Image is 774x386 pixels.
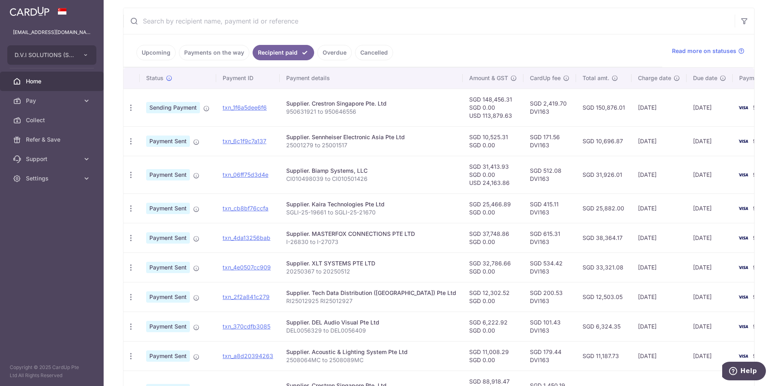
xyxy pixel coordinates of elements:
[753,323,768,330] span: 9406
[26,136,79,144] span: Refer & Save
[26,174,79,182] span: Settings
[463,126,523,156] td: SGD 10,525.31 SGD 0.00
[576,312,632,341] td: SGD 6,324.35
[286,141,456,149] p: 25001279 to 25001517
[672,47,744,55] a: Read more on statuses
[735,263,751,272] img: Bank Card
[523,193,576,223] td: SGD 415.11 DVI163
[638,74,671,82] span: Charge date
[286,208,456,216] p: SGLI-25-19661 to SGLI-25-21670
[7,45,96,65] button: D.V.I SOLUTIONS (S) PTE. LTD.
[26,97,79,105] span: Pay
[223,205,268,212] a: txn_cb8bf76ccfa
[672,47,736,55] span: Read more on statuses
[286,230,456,238] div: Supplier. MASTERFOX CONNECTIONS PTE LTD
[26,155,79,163] span: Support
[753,352,768,359] span: 9406
[735,322,751,331] img: Bank Card
[632,223,687,252] td: [DATE]
[26,77,79,85] span: Home
[687,156,733,193] td: [DATE]
[632,341,687,371] td: [DATE]
[576,156,632,193] td: SGD 31,926.01
[753,293,768,300] span: 9406
[753,264,768,271] span: 9406
[576,126,632,156] td: SGD 10,696.87
[463,282,523,312] td: SGD 12,302.52 SGD 0.00
[632,156,687,193] td: [DATE]
[286,267,456,276] p: 20250367 to 20250512
[735,204,751,213] img: Bank Card
[146,74,164,82] span: Status
[223,293,270,300] a: txn_2f2a841c279
[317,45,352,60] a: Overdue
[523,312,576,341] td: SGD 101.43 DVI163
[286,318,456,327] div: Supplier. DEL Audio Visual Pte Ltd
[523,282,576,312] td: SGD 200.53 DVI163
[286,200,456,208] div: Supplier. Kaira Technologies Pte Ltd
[223,352,273,359] a: txn_a8d20394263
[687,126,733,156] td: [DATE]
[223,323,270,330] a: txn_370cdfb3085
[463,156,523,193] td: SGD 31,413.93 SGD 0.00 USD 24,163.86
[216,68,280,89] th: Payment ID
[286,327,456,335] p: DEL0056329 to DEL0056409
[146,321,190,332] span: Payment Sent
[632,312,687,341] td: [DATE]
[463,312,523,341] td: SGD 6,222.92 SGD 0.00
[576,341,632,371] td: SGD 11,187.73
[687,312,733,341] td: [DATE]
[146,203,190,214] span: Payment Sent
[693,74,717,82] span: Due date
[286,356,456,364] p: 2508064MC to 2508089MC
[687,341,733,371] td: [DATE]
[136,45,176,60] a: Upcoming
[632,126,687,156] td: [DATE]
[286,259,456,267] div: Supplier. XLT SYSTEMS PTE LTD
[583,74,609,82] span: Total amt.
[123,8,735,34] input: Search by recipient name, payment id or reference
[753,104,766,111] span: 5183
[286,289,456,297] div: Supplier. Tech Data Distribution ([GEOGRAPHIC_DATA]) Pte Ltd
[286,108,456,116] p: 950631921 to 950646556
[253,45,314,60] a: Recipient paid
[286,175,456,183] p: CI010498039 to CI010501426
[463,252,523,282] td: SGD 32,786.66 SGD 0.00
[735,351,751,361] img: Bank Card
[687,223,733,252] td: [DATE]
[146,291,190,303] span: Payment Sent
[687,282,733,312] td: [DATE]
[463,89,523,126] td: SGD 148,456.31 SGD 0.00 USD 113,879.63
[530,74,561,82] span: CardUp fee
[753,234,768,241] span: 9406
[735,103,751,112] img: Bank Card
[286,167,456,175] div: Supplier. Biamp Systems, LLC
[146,232,190,244] span: Payment Sent
[523,252,576,282] td: SGD 534.42 DVI163
[523,341,576,371] td: SGD 179.44 DVI163
[632,282,687,312] td: [DATE]
[223,171,268,178] a: txn_06ff75d3d4e
[687,252,733,282] td: [DATE]
[463,223,523,252] td: SGD 37,748.86 SGD 0.00
[576,223,632,252] td: SGD 38,364.17
[469,74,508,82] span: Amount & GST
[735,170,751,180] img: Bank Card
[286,348,456,356] div: Supplier. Acoustic & Lighting System Pte Ltd
[735,233,751,243] img: Bank Card
[632,252,687,282] td: [DATE]
[753,205,768,212] span: 9406
[576,252,632,282] td: SGD 33,321.08
[146,102,200,113] span: Sending Payment
[722,362,766,382] iframe: Opens a widget where you can find more information
[523,126,576,156] td: SGD 171.56 DVI163
[146,136,190,147] span: Payment Sent
[179,45,249,60] a: Payments on the way
[687,89,733,126] td: [DATE]
[463,193,523,223] td: SGD 25,466.89 SGD 0.00
[223,264,271,271] a: txn_4e0507cc909
[463,341,523,371] td: SGD 11,008.29 SGD 0.00
[735,292,751,302] img: Bank Card
[146,169,190,180] span: Payment Sent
